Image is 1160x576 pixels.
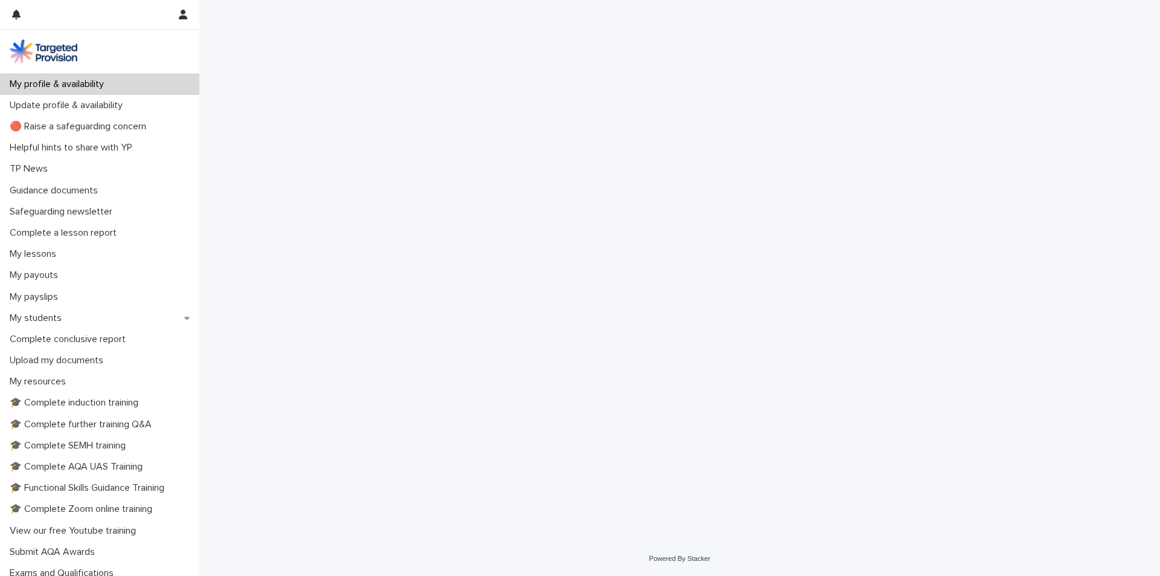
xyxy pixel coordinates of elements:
p: 🔴 Raise a safeguarding concern [5,121,156,132]
p: Guidance documents [5,185,108,196]
p: My resources [5,376,76,387]
p: Submit AQA Awards [5,546,105,558]
p: 🎓 Functional Skills Guidance Training [5,482,174,494]
p: Complete conclusive report [5,334,135,345]
p: View our free Youtube training [5,525,146,537]
a: Powered By Stacker [649,555,710,562]
p: My payslips [5,291,68,303]
p: 🎓 Complete AQA UAS Training [5,461,152,473]
p: 🎓 Complete Zoom online training [5,503,162,515]
p: My lessons [5,248,66,260]
p: TP News [5,163,57,175]
img: M5nRWzHhSzIhMunXDL62 [10,39,77,63]
p: My profile & availability [5,79,114,90]
p: 🎓 Complete induction training [5,397,148,409]
p: Helpful hints to share with YP [5,142,142,154]
p: 🎓 Complete SEMH training [5,440,135,451]
p: Update profile & availability [5,100,132,111]
p: Safeguarding newsletter [5,206,122,218]
p: My payouts [5,270,68,281]
p: Upload my documents [5,355,113,366]
p: My students [5,312,71,324]
p: Complete a lesson report [5,227,126,239]
p: 🎓 Complete further training Q&A [5,419,161,430]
